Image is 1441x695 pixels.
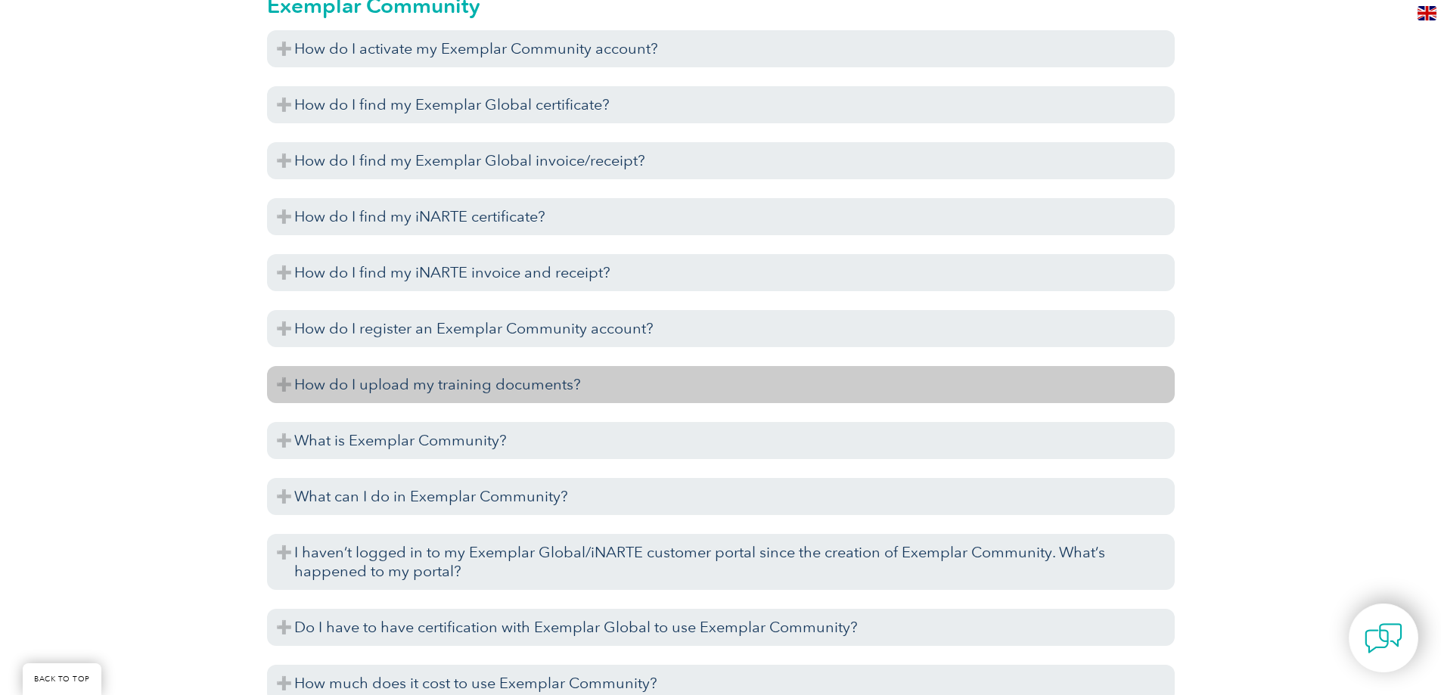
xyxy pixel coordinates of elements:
[267,609,1175,646] h3: Do I have to have certification with Exemplar Global to use Exemplar Community?
[267,422,1175,459] h3: What is Exemplar Community?
[267,310,1175,347] h3: How do I register an Exemplar Community account?
[267,198,1175,235] h3: How do I find my iNARTE certificate?
[267,366,1175,403] h3: How do I upload my training documents?
[267,254,1175,291] h3: How do I find my iNARTE invoice and receipt?
[1418,6,1436,20] img: en
[267,86,1175,123] h3: How do I find my Exemplar Global certificate?
[267,478,1175,515] h3: What can I do in Exemplar Community?
[1365,619,1402,657] img: contact-chat.png
[267,142,1175,179] h3: How do I find my Exemplar Global invoice/receipt?
[267,30,1175,67] h3: How do I activate my Exemplar Community account?
[23,663,101,695] a: BACK TO TOP
[267,534,1175,590] h3: I haven’t logged in to my Exemplar Global/iNARTE customer portal since the creation of Exemplar C...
